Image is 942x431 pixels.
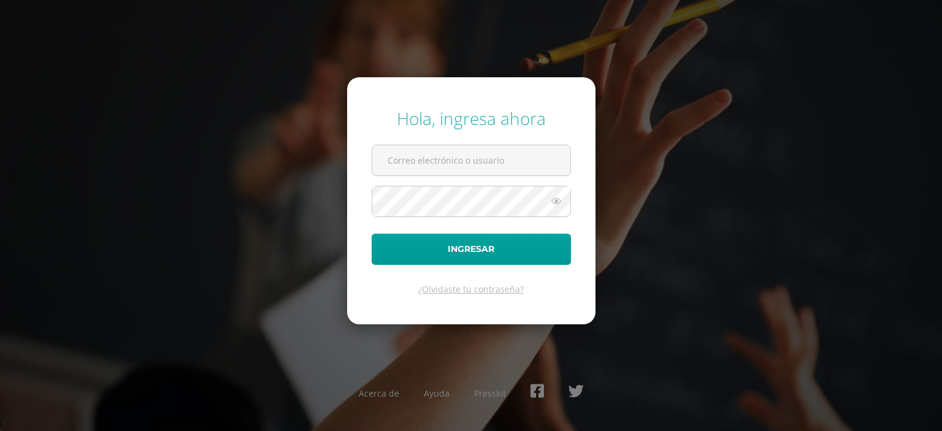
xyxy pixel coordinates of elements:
a: Ayuda [424,387,450,399]
a: ¿Olvidaste tu contraseña? [418,283,524,295]
button: Ingresar [372,234,571,265]
div: Hola, ingresa ahora [372,107,571,130]
a: Presskit [474,387,506,399]
a: Acerca de [359,387,399,399]
input: Correo electrónico o usuario [372,145,570,175]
